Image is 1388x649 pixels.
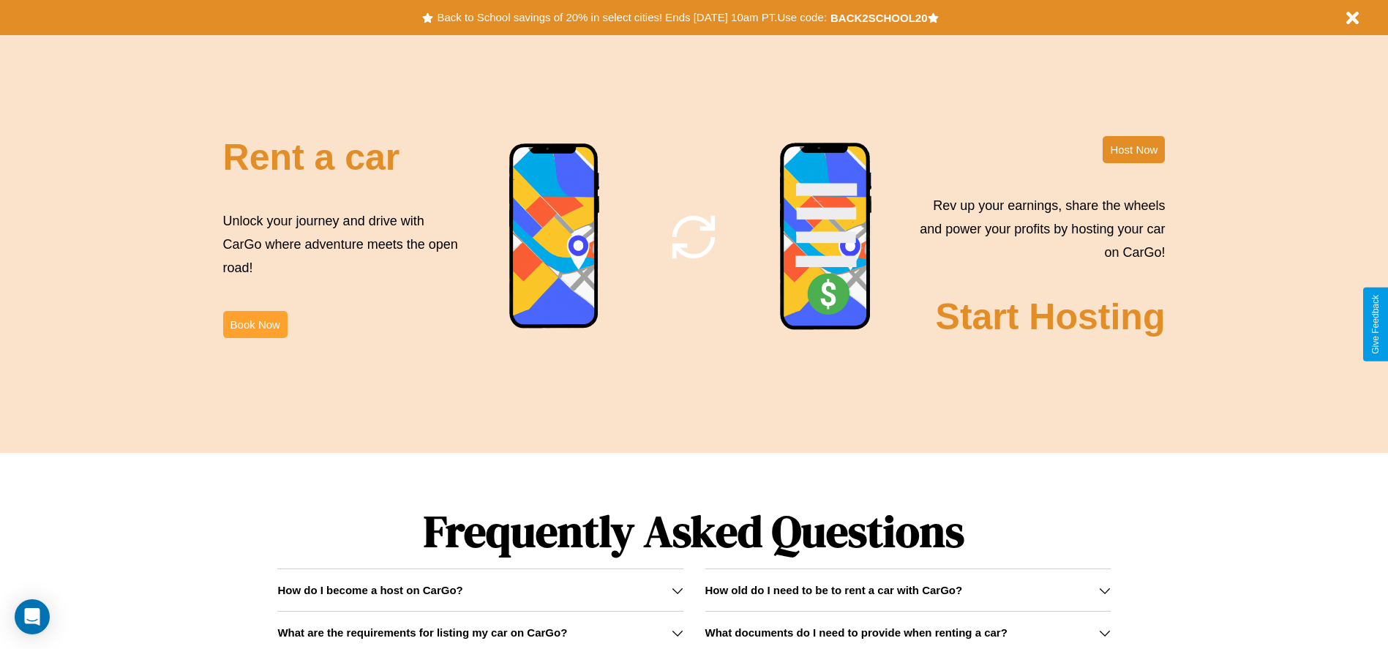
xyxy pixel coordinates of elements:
[911,194,1165,265] p: Rev up your earnings, share the wheels and power your profits by hosting your car on CarGo!
[705,626,1008,639] h3: What documents do I need to provide when renting a car?
[223,311,288,338] button: Book Now
[433,7,830,28] button: Back to School savings of 20% in select cities! Ends [DATE] 10am PT.Use code:
[223,209,463,280] p: Unlock your journey and drive with CarGo where adventure meets the open road!
[705,584,963,596] h3: How old do I need to be to rent a car with CarGo?
[779,142,873,332] img: phone
[223,136,400,179] h2: Rent a car
[830,12,928,24] b: BACK2SCHOOL20
[277,494,1110,569] h1: Frequently Asked Questions
[936,296,1166,338] h2: Start Hosting
[277,626,567,639] h3: What are the requirements for listing my car on CarGo?
[1103,136,1165,163] button: Host Now
[509,143,601,331] img: phone
[1370,295,1381,354] div: Give Feedback
[277,584,462,596] h3: How do I become a host on CarGo?
[15,599,50,634] div: Open Intercom Messenger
